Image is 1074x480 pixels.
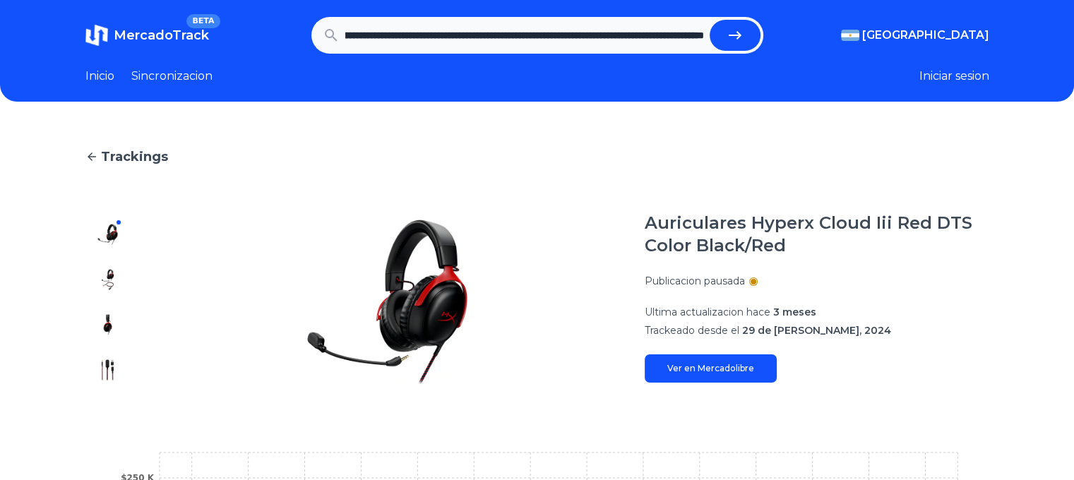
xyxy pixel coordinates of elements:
a: Inicio [85,68,114,85]
p: Publicacion pausada [645,274,745,288]
img: MercadoTrack [85,24,108,47]
img: Auriculares Hyperx Cloud Iii Red DTS Color Black/Red [159,212,616,392]
span: BETA [186,14,220,28]
a: Ver en Mercadolibre [645,354,777,383]
span: Trackeado desde el [645,324,739,337]
h1: Auriculares Hyperx Cloud Iii Red DTS Color Black/Red [645,212,989,257]
img: Auriculares Hyperx Cloud Iii Red DTS Color Black/Red [97,313,119,336]
a: Trackings [85,147,989,167]
span: [GEOGRAPHIC_DATA] [862,27,989,44]
img: Argentina [841,30,859,41]
span: 29 de [PERSON_NAME], 2024 [742,324,891,337]
img: Auriculares Hyperx Cloud Iii Red DTS Color Black/Red [97,223,119,246]
a: MercadoTrackBETA [85,24,209,47]
img: Auriculares Hyperx Cloud Iii Red DTS Color Black/Red [97,359,119,381]
span: 3 meses [773,306,816,318]
a: Sincronizacion [131,68,213,85]
span: MercadoTrack [114,28,209,43]
img: Auriculares Hyperx Cloud Iii Red DTS Color Black/Red [97,268,119,291]
button: [GEOGRAPHIC_DATA] [841,27,989,44]
button: Iniciar sesion [919,68,989,85]
span: Ultima actualizacion hace [645,306,770,318]
span: Trackings [101,147,168,167]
